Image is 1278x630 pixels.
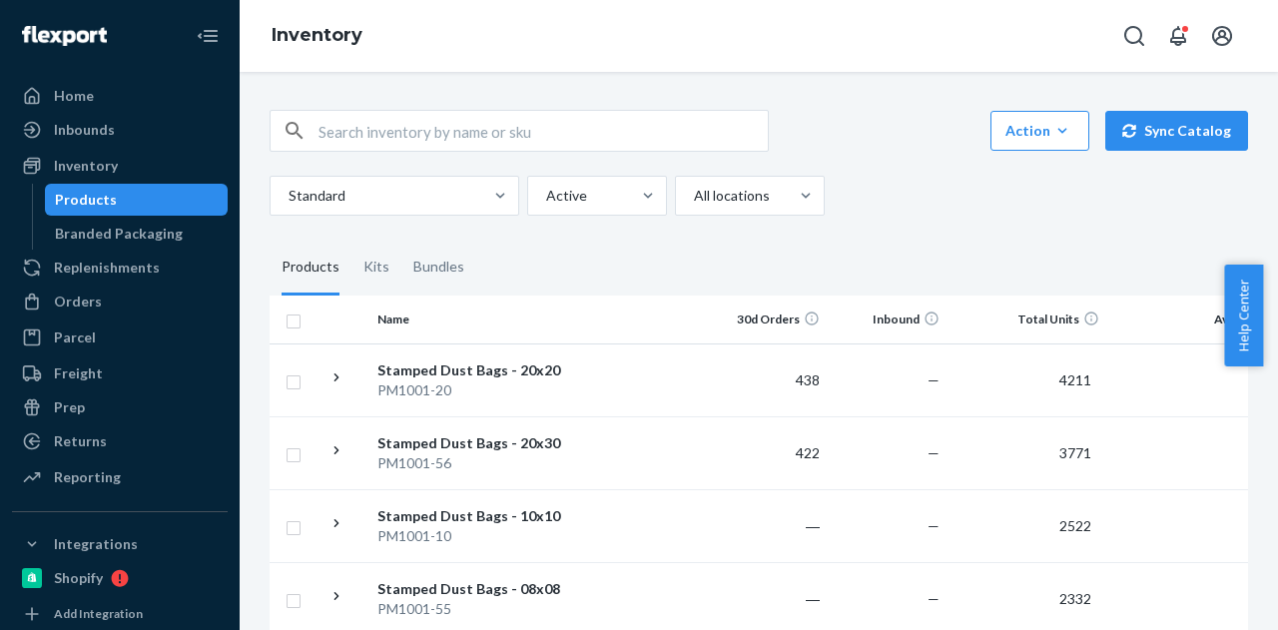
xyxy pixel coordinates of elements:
[928,444,940,461] span: —
[282,240,339,296] div: Products
[708,343,828,416] td: 438
[1105,111,1248,151] button: Sync Catalog
[377,380,586,400] div: PM1001-20
[12,528,228,560] button: Integrations
[55,190,117,210] div: Products
[708,489,828,562] td: ―
[12,150,228,182] a: Inventory
[928,590,940,607] span: —
[12,425,228,457] a: Returns
[377,526,586,546] div: PM1001-10
[1051,590,1099,607] span: 2332
[1114,16,1154,56] button: Open Search Box
[54,363,103,383] div: Freight
[377,599,586,619] div: PM1001-55
[256,7,378,65] ol: breadcrumbs
[692,186,694,206] input: All locations
[928,517,940,534] span: —
[12,80,228,112] a: Home
[12,321,228,353] a: Parcel
[54,467,121,487] div: Reporting
[12,461,228,493] a: Reporting
[45,184,229,216] a: Products
[990,111,1089,151] button: Action
[12,357,228,389] a: Freight
[12,562,228,594] a: Shopify
[54,258,160,278] div: Replenishments
[377,506,586,526] div: Stamped Dust Bags - 10x10
[54,292,102,312] div: Orders
[54,605,143,622] div: Add Integration
[708,296,828,343] th: 30d Orders
[377,433,586,453] div: Stamped Dust Bags - 20x30
[928,371,940,388] span: —
[272,24,362,46] a: Inventory
[54,431,107,451] div: Returns
[828,296,948,343] th: Inbound
[413,240,464,296] div: Bundles
[54,327,96,347] div: Parcel
[1051,371,1099,388] span: 4211
[54,534,138,554] div: Integrations
[54,120,115,140] div: Inbounds
[22,26,107,46] img: Flexport logo
[1202,16,1242,56] button: Open account menu
[1224,265,1263,366] button: Help Center
[1158,16,1198,56] button: Open notifications
[377,360,586,380] div: Stamped Dust Bags - 20x20
[544,186,546,206] input: Active
[12,286,228,317] a: Orders
[188,16,228,56] button: Close Navigation
[377,579,586,599] div: Stamped Dust Bags - 08x08
[12,391,228,423] a: Prep
[287,186,289,206] input: Standard
[1051,444,1099,461] span: 3771
[54,86,94,106] div: Home
[377,453,586,473] div: PM1001-56
[45,218,229,250] a: Branded Packaging
[708,416,828,489] td: 422
[363,240,389,296] div: Kits
[55,224,183,244] div: Branded Packaging
[12,114,228,146] a: Inbounds
[12,252,228,284] a: Replenishments
[54,156,118,176] div: Inventory
[948,296,1107,343] th: Total Units
[54,568,103,588] div: Shopify
[319,111,768,151] input: Search inventory by name or sku
[1005,121,1074,141] div: Action
[12,602,228,626] a: Add Integration
[369,296,594,343] th: Name
[1051,517,1099,534] span: 2522
[54,397,85,417] div: Prep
